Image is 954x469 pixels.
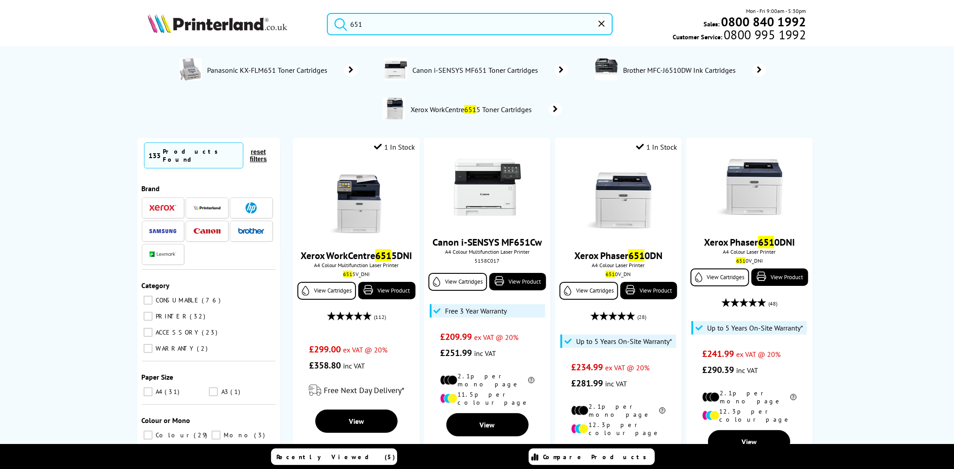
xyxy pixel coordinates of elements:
[154,296,201,304] span: CONSUMABLE
[343,361,365,370] span: inc VAT
[149,229,176,233] img: Samsung
[194,205,220,210] img: Printerland
[693,257,806,264] div: 0V_DNI
[358,282,415,299] a: View Product
[440,331,472,343] span: £209.99
[154,388,164,396] span: A4
[432,236,542,248] a: Canon i-SENSYS MF651Cw
[297,378,415,403] div: modal_delivery
[163,147,239,163] div: Products Found
[708,430,790,453] a: View
[142,184,160,193] span: Brand
[349,417,364,426] span: View
[446,413,529,436] a: View
[149,251,176,257] img: Lexmark
[144,387,153,396] input: A4 31
[702,364,734,376] span: £290.39
[144,328,153,337] input: ACCESSORY 23
[206,58,358,82] a: Panasonic KX-FLM651 Toner Cartridges
[543,453,652,461] span: Compare Products
[148,13,315,35] a: Printerland Logo
[721,13,806,30] b: 0800 840 1992
[300,271,413,277] div: 5V_DNI
[154,312,189,320] span: PRINTER
[440,390,534,406] li: 11.5p per colour page
[742,437,757,446] span: View
[702,348,734,360] span: £241.99
[746,7,806,15] span: Mon - Fri 9:00am - 5:30pm
[190,312,208,320] span: 32
[431,257,544,264] div: 5158C017
[309,343,341,355] span: £299.00
[622,58,766,82] a: Brother MFC-J6510DW Ink Cartridges
[212,431,220,440] input: Mono 3
[716,154,783,221] img: xerox-phaser-6510_Front-smallNEW.jpg
[702,407,797,423] li: 12.3p per colour page
[574,249,662,262] a: Xerox Phaser6510DN
[571,377,603,389] span: £281.99
[529,448,655,465] a: Compare Products
[560,262,677,268] span: A4 Colour Laser Printer
[297,282,356,300] a: View Cartridges
[271,448,397,465] a: Recently Viewed (5)
[736,257,746,264] mark: 651
[722,30,806,39] span: 0800 995 1992
[410,97,562,121] a: Xerox WorkCentre6515 Toner Cartridges
[768,295,777,312] span: (48)
[702,389,797,405] li: 2.1p per mono page
[230,388,242,396] span: 1
[758,236,774,248] mark: 651
[445,306,507,315] span: Free 3 Year Warranty
[691,248,808,255] span: A4 Colour Laser Printer
[194,228,220,234] img: Canon
[736,366,758,375] span: inc VAT
[620,282,677,299] a: View Product
[144,431,153,440] input: Colour 29
[595,58,618,80] img: MFC-J6510DW-conspage.jpg
[383,97,405,120] img: Xerox-WorkCentre-6515-conspage.jpg
[411,66,541,75] span: Canon i-SENSYS MF651 Toner Cartridges
[202,328,220,336] span: 23
[179,58,202,80] img: KX-FLM651-conspage.jpg
[144,312,153,321] input: PRINTER 32
[327,13,613,35] input: Search produ
[323,167,390,234] img: Xerox-6515-FrontFacing-Small.jpg
[154,431,193,439] span: Colour
[194,431,210,439] span: 29
[628,249,644,262] mark: 651
[440,372,534,388] li: 2.1p per mono page
[374,309,386,326] span: (112)
[571,421,666,437] li: 12.3p per colour page
[243,148,273,163] button: reset filters
[720,17,806,26] a: 0800 840 1992
[315,410,398,433] a: View
[222,431,254,439] span: Mono
[704,236,795,248] a: Xerox Phaser6510DNI
[246,202,257,214] img: HP
[149,151,161,160] span: 133
[343,345,387,354] span: ex VAT @ 20%
[489,273,546,290] a: View Product
[605,379,627,388] span: inc VAT
[144,344,153,353] input: WARRANTY 2
[197,344,210,352] span: 2
[751,268,808,286] a: View Product
[374,142,416,151] div: 1 In Stock
[385,58,407,80] img: 5158C017AA-deptimage.jpg
[622,66,739,75] span: Brother MFC-J6510DW Ink Cartridges
[411,58,568,82] a: Canon i-SENSYS MF651 Toner Cartridges
[309,360,341,371] span: £358.80
[202,296,223,304] span: 76
[410,105,535,114] span: Xerox WorkCentre 5 Toner Cartridges
[560,444,677,469] div: modal_delivery
[576,337,672,346] span: Up to 5 Years On-Site Warranty*
[144,296,153,305] input: CONSUMABLE 76
[605,363,649,372] span: ex VAT @ 20%
[585,167,652,234] img: xerox-phaser-6510_Front-smallNEW.jpg
[428,273,487,291] a: View Cartridges
[428,248,546,255] span: A4 Colour Multifunction Laser Printer
[297,262,415,268] span: A4 Colour Multifunction Laser Printer
[277,453,396,461] span: Recently Viewed (5)
[375,249,391,262] mark: 651
[704,20,720,28] span: Sales:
